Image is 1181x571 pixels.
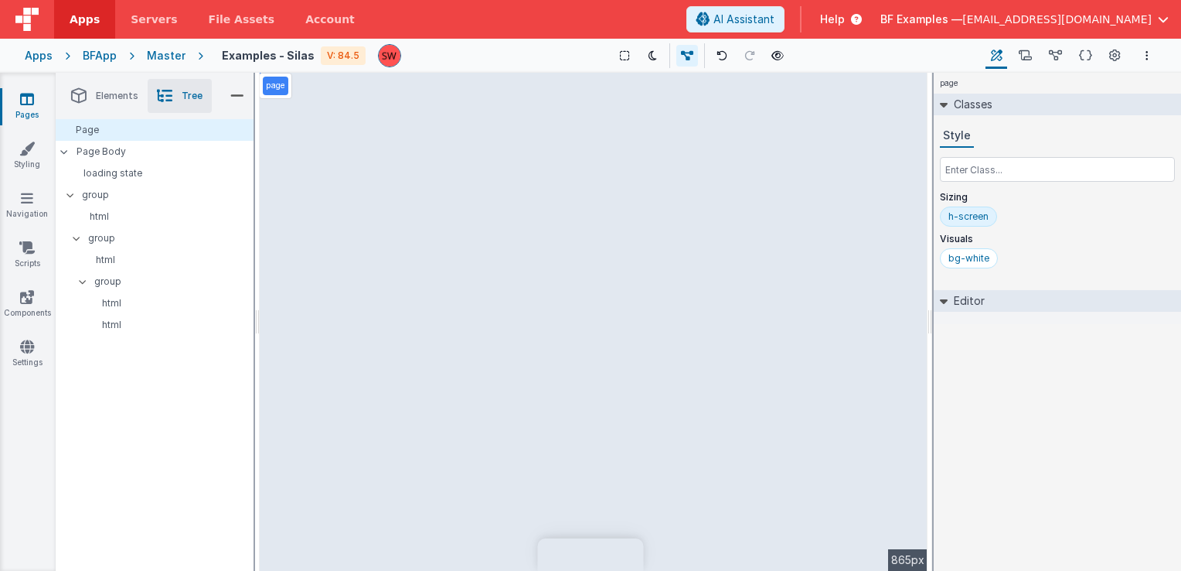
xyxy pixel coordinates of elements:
p: Visuals [940,233,1175,245]
div: --> [260,73,927,571]
div: Master [147,48,185,63]
div: 865px [888,549,927,571]
p: group [94,273,254,290]
span: Elements [96,90,138,102]
p: group [82,186,254,203]
p: html [74,210,254,223]
div: BFApp [83,48,117,63]
span: Help [820,12,845,27]
div: Page [56,119,254,141]
h4: page [934,73,965,94]
p: html [87,319,254,331]
button: BF Examples — [EMAIL_ADDRESS][DOMAIN_NAME] [880,12,1169,27]
p: html [80,254,254,266]
input: Enter Class... [940,157,1175,182]
h2: Classes [948,94,992,115]
span: Tree [182,90,203,102]
button: Options [1138,46,1156,65]
p: group [88,230,254,247]
div: h-screen [948,210,989,223]
span: File Assets [209,12,275,27]
span: Apps [70,12,100,27]
button: AI Assistant [686,6,784,32]
p: html [87,297,254,309]
span: [EMAIL_ADDRESS][DOMAIN_NAME] [962,12,1152,27]
p: Sizing [940,191,1175,203]
span: BF Examples — [880,12,962,27]
div: V: 84.5 [321,46,366,65]
p: Page Body [77,145,254,158]
p: loading state [68,167,254,180]
img: d5d5e22eeaee244ecab42caaf22dbd7e [379,45,400,67]
div: Apps [25,48,53,63]
p: page [266,80,285,92]
span: Servers [131,12,177,27]
h4: Examples - Silas [222,50,315,61]
button: Style [940,125,974,148]
h2: Editor [948,290,985,312]
iframe: Marker.io feedback button [538,539,644,571]
div: bg-white [948,252,989,265]
span: AI Assistant [713,12,774,27]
